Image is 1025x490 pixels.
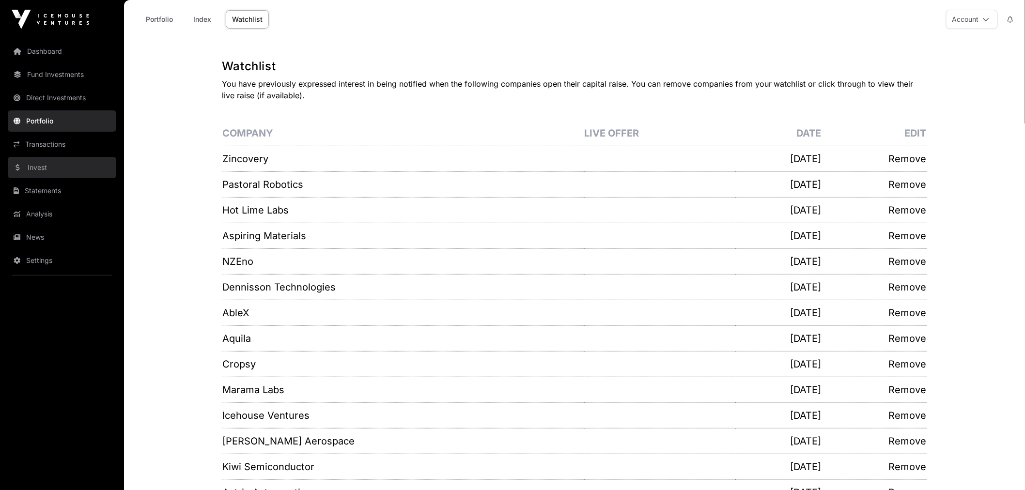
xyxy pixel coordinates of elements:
a: Invest [8,157,116,178]
a: Statements [8,180,116,201]
a: Watchlist [226,10,269,29]
a: Remove [823,255,927,268]
a: Analysis [8,203,116,225]
a: Pastoral Robotics [222,178,583,191]
a: News [8,227,116,248]
a: Remove [823,306,927,320]
p: [DATE] [735,152,821,166]
th: Date [735,121,822,146]
p: [DATE] [735,255,821,268]
a: Aspiring Materials [222,229,583,243]
img: Icehouse Ventures Logo [12,10,89,29]
a: Remove [823,332,927,345]
p: [DATE] [735,460,821,474]
a: Index [183,10,222,29]
a: Zincovery [222,152,583,166]
a: Transactions [8,134,116,155]
a: Aquila [222,332,583,345]
a: Remove [823,203,927,217]
a: Remove [823,357,927,371]
a: AbleX [222,306,583,320]
a: Remove [823,409,927,422]
p: [DATE] [735,383,821,397]
a: Remove [823,280,927,294]
a: Dennisson Technologies [222,280,583,294]
a: Remove [823,178,927,191]
p: [DATE] [735,409,821,422]
p: You have previously expressed interest in being notified when the following companies open their ... [222,78,927,101]
a: Remove [823,383,927,397]
a: Icehouse Ventures [222,409,583,422]
th: Company [222,121,584,146]
a: Settings [8,250,116,271]
p: [DATE] [735,306,821,320]
a: Dashboard [8,41,116,62]
p: [DATE] [735,203,821,217]
p: [DATE] [735,332,821,345]
a: NZEno [222,255,583,268]
iframe: Chat Widget [977,444,1025,490]
a: Kiwi Semiconductor [222,460,583,474]
a: Cropsy [222,357,583,371]
p: [DATE] [735,434,821,448]
p: [DATE] [735,178,821,191]
a: Remove [823,460,927,474]
a: Marama Labs [222,383,583,397]
a: [PERSON_NAME] Aerospace [222,434,583,448]
a: Direct Investments [8,87,116,108]
p: [DATE] [735,280,821,294]
p: [DATE] [735,357,821,371]
button: Account [946,10,998,29]
th: Live Offer [584,121,735,146]
a: Remove [823,434,927,448]
a: Remove [823,229,927,243]
th: Edit [822,121,927,146]
a: Remove [823,152,927,166]
a: Fund Investments [8,64,116,85]
p: [DATE] [735,229,821,243]
a: Hot Lime Labs [222,203,583,217]
h1: Watchlist [222,59,927,74]
a: Portfolio [8,110,116,132]
a: Portfolio [140,10,179,29]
